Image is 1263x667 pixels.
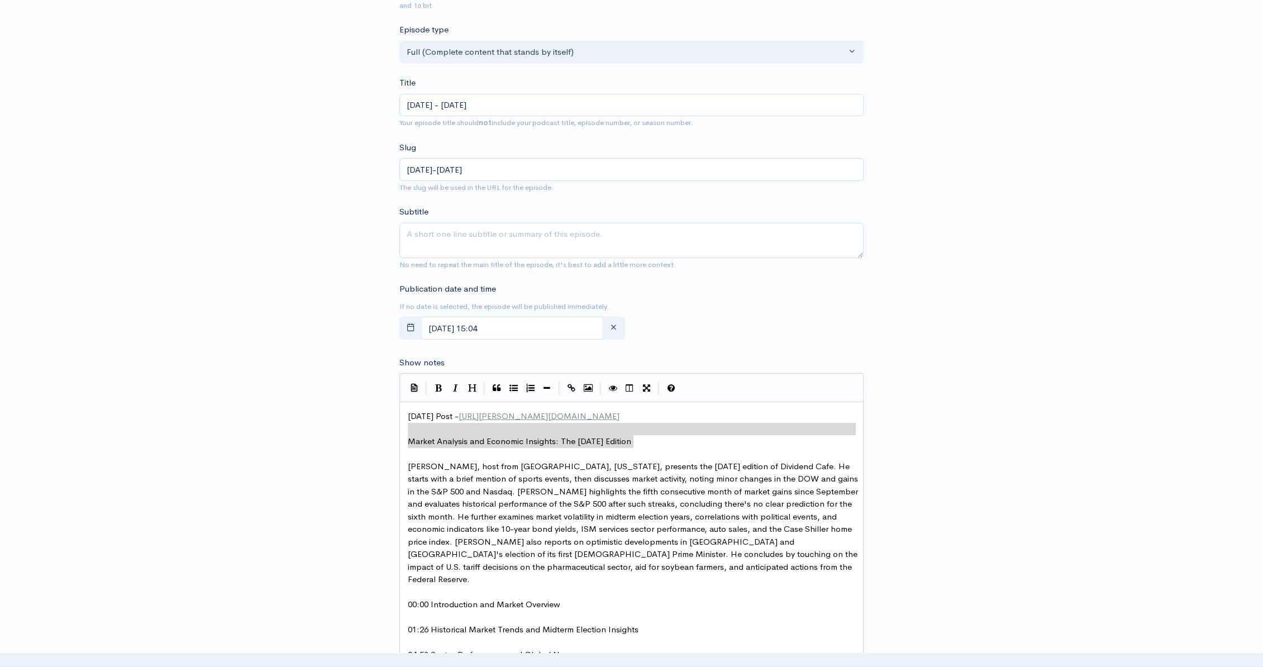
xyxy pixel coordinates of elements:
button: Toggle Preview [604,380,621,397]
button: Toggle Side by Side [621,380,638,397]
i: | [484,382,485,395]
button: Insert Show Notes Template [406,379,422,396]
button: Bold [430,380,447,397]
button: Insert Horizontal Line [538,380,555,397]
button: Heading [464,380,480,397]
button: Generic List [505,380,522,397]
span: 04:53 Sector Performance and Global News [408,649,575,660]
button: Italic [447,380,464,397]
label: Publication date and time [399,283,496,296]
button: Quote [488,380,505,397]
div: Full (Complete content that stands by itself) [407,46,846,59]
span: [DATE] Post - [408,411,619,421]
small: If no date is selected, the episode will be published immediately. [399,302,609,311]
label: Title [399,77,416,89]
span: 00:00 Introduction and Market Overview [408,599,560,609]
input: What is the episode's title? [399,94,864,117]
button: Markdown Guide [663,380,679,397]
input: title-of-episode [399,158,864,181]
label: Show notes [399,356,445,369]
span: [PERSON_NAME], host from [GEOGRAPHIC_DATA], [US_STATE], presents the [DATE] edition of Dividend C... [408,461,860,585]
i: | [426,382,427,395]
label: Slug [399,141,416,154]
button: toggle [399,317,422,340]
i: | [658,382,659,395]
button: Create Link [563,380,580,397]
span: Market Analysis and Economic Insights: The [DATE] Edition [408,436,631,446]
small: The slug will be used in the URL for the episode. [399,183,554,192]
span: [URL][PERSON_NAME][DOMAIN_NAME] [459,411,619,421]
button: Full (Complete content that stands by itself) [399,41,864,64]
button: Toggle Fullscreen [638,380,655,397]
i: | [559,382,560,395]
small: Your episode title should include your podcast title, episode number, or season number. [399,118,693,127]
label: Episode type [399,23,449,36]
button: Insert Image [580,380,597,397]
small: No need to repeat the main title of the episode, it's best to add a little more context. [399,260,676,269]
i: | [600,382,601,395]
span: 01:26 Historical Market Trends and Midterm Election Insights [408,624,638,635]
label: Subtitle [399,206,428,218]
button: Numbered List [522,380,538,397]
strong: not [479,118,492,127]
button: clear [602,317,625,340]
